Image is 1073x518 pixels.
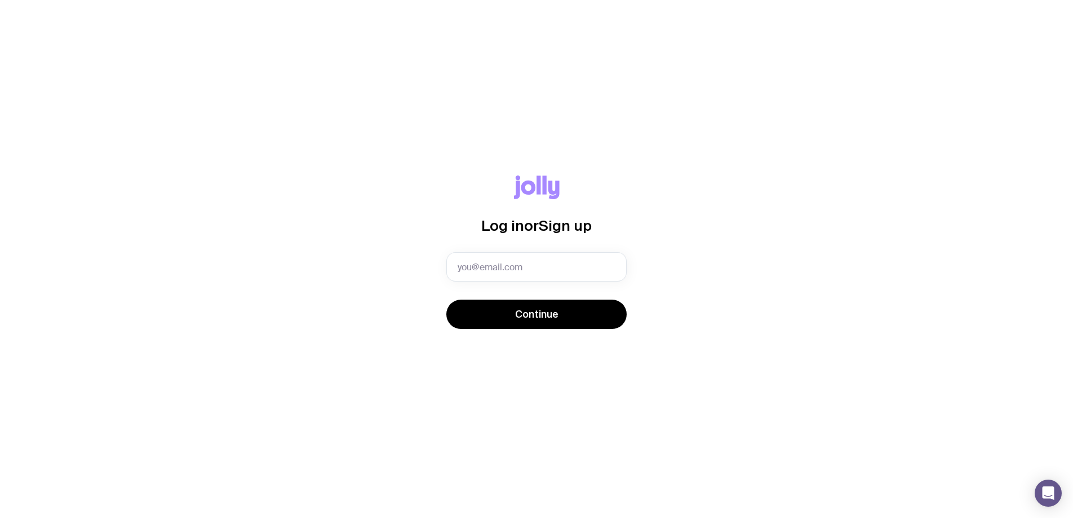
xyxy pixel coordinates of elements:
div: Open Intercom Messenger [1035,480,1062,507]
span: Log in [481,217,524,234]
span: or [524,217,539,234]
span: Continue [515,308,558,321]
button: Continue [446,300,627,329]
span: Sign up [539,217,592,234]
input: you@email.com [446,252,627,282]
